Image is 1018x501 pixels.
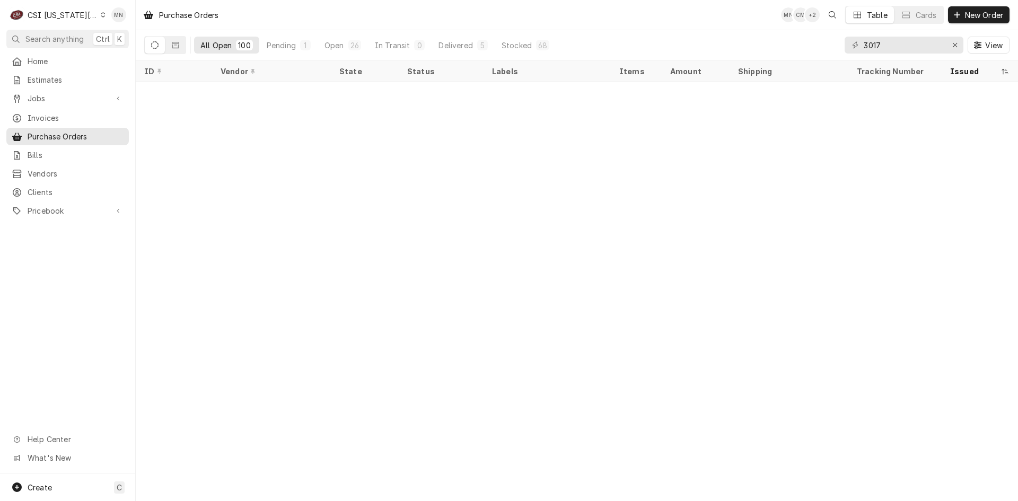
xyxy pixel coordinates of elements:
div: C [10,7,24,22]
div: Delivered [438,40,472,51]
span: Vendors [28,168,124,179]
span: Help Center [28,434,122,445]
span: Clients [28,187,124,198]
a: Vendors [6,165,129,182]
button: Search anythingCtrlK [6,30,129,48]
div: Open [324,40,344,51]
div: Melissa Nehls's Avatar [781,7,796,22]
div: 5 [479,40,486,51]
input: Keyword search [864,37,943,54]
div: Chancellor Morris's Avatar [793,7,808,22]
div: Pending [267,40,296,51]
span: Bills [28,150,124,161]
a: Go to Help Center [6,430,129,448]
span: New Order [963,10,1005,21]
span: Create [28,483,52,492]
button: Erase input [946,37,963,54]
a: Go to Jobs [6,90,129,107]
span: Invoices [28,112,124,124]
div: In Transit [375,40,410,51]
div: Issued [950,66,999,77]
a: Clients [6,183,129,201]
div: Amount [670,66,719,77]
button: Open search [824,6,841,23]
div: Shipping [738,66,840,77]
span: Ctrl [96,33,110,45]
a: Invoices [6,109,129,127]
div: 1 [302,40,309,51]
div: Stocked [502,40,532,51]
span: What's New [28,452,122,463]
div: + 2 [805,7,820,22]
span: Home [28,56,124,67]
button: New Order [948,6,1010,23]
span: Jobs [28,93,108,104]
a: Go to Pricebook [6,202,129,219]
div: Cards [916,10,937,21]
div: Melissa Nehls's Avatar [111,7,126,22]
span: Search anything [25,33,84,45]
div: CSI [US_STATE][GEOGRAPHIC_DATA] [28,10,98,21]
div: 26 [350,40,359,51]
span: K [117,33,122,45]
div: Table [867,10,888,21]
a: Go to What's New [6,449,129,467]
span: Pricebook [28,205,108,216]
button: View [968,37,1010,54]
div: Status [407,66,473,77]
div: ID [144,66,201,77]
div: CM [793,7,808,22]
div: Labels [492,66,602,77]
div: MN [111,7,126,22]
div: Items [619,66,651,77]
span: Estimates [28,74,124,85]
div: Vendor [221,66,320,77]
a: Purchase Orders [6,128,129,145]
div: 0 [416,40,423,51]
a: Estimates [6,71,129,89]
span: C [117,482,122,493]
span: View [983,40,1005,51]
a: Bills [6,146,129,164]
span: Purchase Orders [28,131,124,142]
div: 100 [238,40,250,51]
a: Home [6,52,129,70]
div: MN [781,7,796,22]
div: 68 [538,40,547,51]
div: CSI Kansas City's Avatar [10,7,24,22]
div: All Open [200,40,232,51]
div: State [339,66,390,77]
div: Tracking Number [857,66,933,77]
